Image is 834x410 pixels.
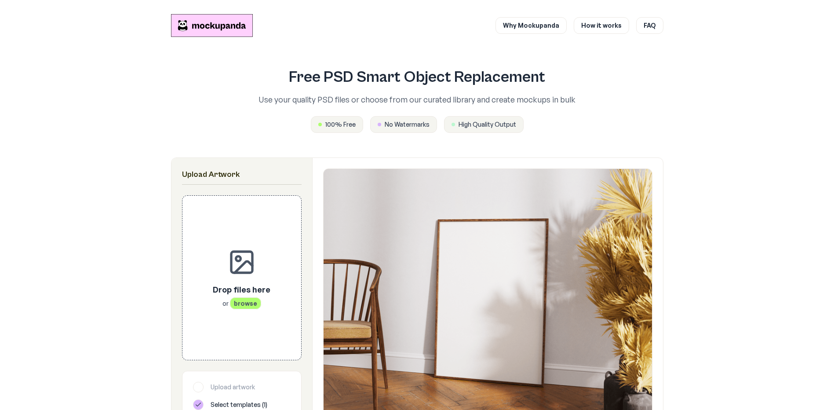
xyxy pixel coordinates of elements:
[213,299,270,308] p: or
[636,17,663,34] a: FAQ
[230,297,261,309] span: browse
[213,283,270,296] p: Drop files here
[211,383,255,392] span: Upload artwork
[182,168,302,181] h2: Upload Artwork
[385,120,430,129] span: No Watermarks
[171,14,253,37] img: Mockupanda
[171,14,253,37] a: Mockupanda home
[211,400,267,409] span: Select templates ( 1 )
[459,120,516,129] span: High Quality Output
[495,17,567,34] a: Why Mockupanda
[574,17,629,34] a: How it works
[220,69,614,86] h1: Free PSD Smart Object Replacement
[325,120,356,129] span: 100% Free
[220,93,614,106] p: Use your quality PSD files or choose from our curated library and create mockups in bulk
